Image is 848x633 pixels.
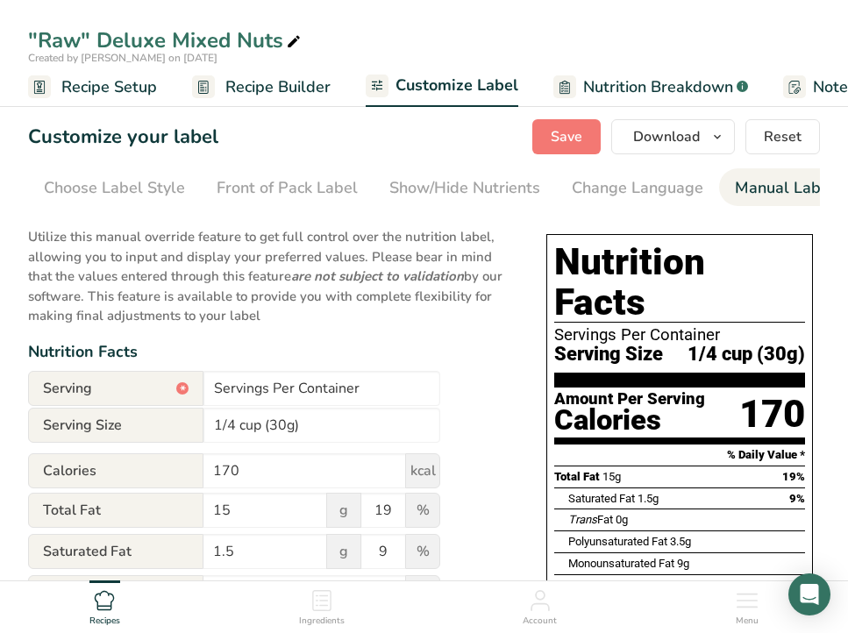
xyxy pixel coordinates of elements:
[568,513,613,526] span: Fat
[745,119,820,154] button: Reset
[677,557,689,570] span: 9g
[670,535,691,548] span: 3.5g
[568,513,597,526] i: Trans
[554,242,805,323] h1: Nutrition Facts
[28,340,511,364] div: Nutrition Facts
[89,581,120,629] a: Recipes
[405,453,440,488] span: kcal
[638,492,659,505] span: 1.5g
[326,534,361,569] span: g
[782,470,805,483] span: 19%
[217,176,358,200] div: Front of Pack Label
[554,579,615,592] span: Cholesterol
[736,615,759,628] span: Menu
[192,68,331,107] a: Recipe Builder
[633,126,700,147] span: Download
[28,123,218,152] h1: Customize your label
[572,176,703,200] div: Change Language
[28,371,203,406] span: Serving
[568,557,674,570] span: Monounsaturated Fat
[28,68,157,107] a: Recipe Setup
[299,581,345,629] a: Ingredients
[568,492,635,505] span: Saturated Fat
[554,344,663,366] span: Serving Size
[28,453,203,488] span: Calories
[28,575,203,610] span: Trans Fat
[617,579,640,592] span: 0mg
[532,119,601,154] button: Save
[28,217,511,326] p: Utilize this manual override feature to get full control over the nutrition label, allowing you t...
[28,408,203,443] span: Serving Size
[299,615,345,628] span: Ingredients
[291,267,464,285] b: are not subject to validation
[551,126,582,147] span: Save
[405,534,440,569] span: %
[554,470,600,483] span: Total Fat
[554,445,805,466] section: % Daily Value *
[611,119,735,154] button: Download
[326,493,361,528] span: g
[764,126,802,147] span: Reset
[44,176,185,200] div: Choose Label Style
[553,68,748,107] a: Nutrition Breakdown
[28,51,217,65] span: Created by [PERSON_NAME] on [DATE]
[366,66,518,108] a: Customize Label
[739,391,805,437] div: 170
[568,535,667,548] span: Polyunsaturated Fat
[28,493,203,528] span: Total Fat
[789,492,805,505] span: 9%
[602,470,621,483] span: 15g
[554,326,805,344] div: Servings Per Container
[583,75,733,99] span: Nutrition Breakdown
[523,581,557,629] a: Account
[616,513,628,526] span: 0g
[788,573,830,615] div: Open Intercom Messenger
[28,25,304,56] div: "Raw" Deluxe Mixed Nuts
[554,391,705,408] div: Amount Per Serving
[28,534,203,569] span: Saturated Fat
[688,344,805,366] span: 1/4 cup (30g)
[523,615,557,628] span: Account
[405,575,440,610] span: g
[89,615,120,628] span: Recipes
[61,75,157,99] span: Recipe Setup
[395,74,518,97] span: Customize Label
[225,75,331,99] span: Recipe Builder
[389,176,540,200] div: Show/Hide Nutrients
[405,493,440,528] span: %
[554,408,705,433] div: Calories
